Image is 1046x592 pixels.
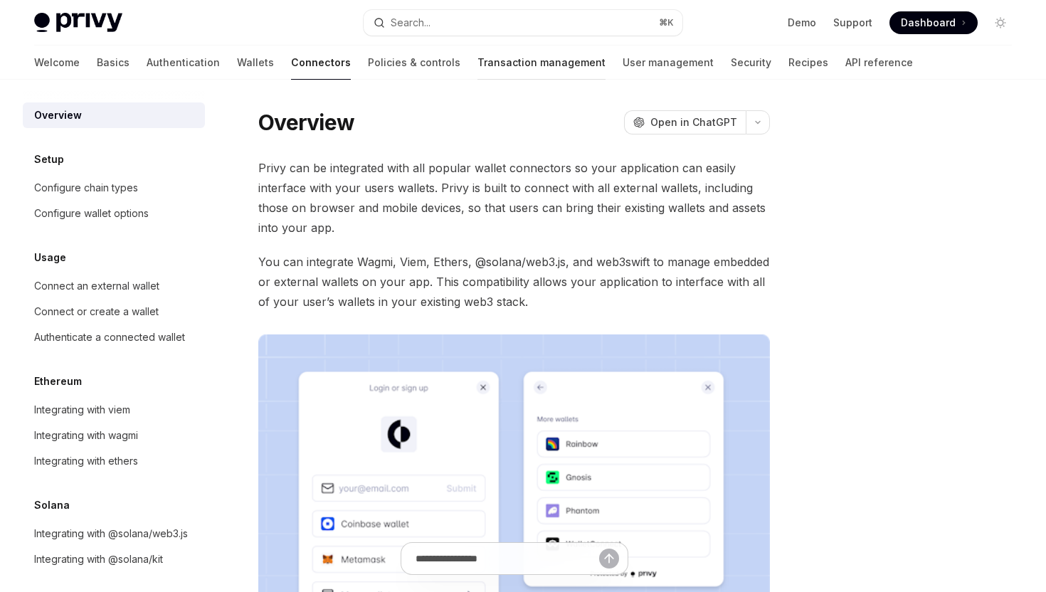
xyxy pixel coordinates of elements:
a: Configure wallet options [23,201,205,226]
a: User management [623,46,714,80]
div: Connect or create a wallet [34,303,159,320]
a: API reference [845,46,913,80]
img: light logo [34,13,122,33]
a: Integrating with wagmi [23,423,205,448]
a: Authentication [147,46,220,80]
div: Integrating with wagmi [34,427,138,444]
a: Configure chain types [23,175,205,201]
a: Authenticate a connected wallet [23,324,205,350]
a: Dashboard [889,11,978,34]
a: Overview [23,102,205,128]
h5: Solana [34,497,70,514]
a: Recipes [788,46,828,80]
span: Open in ChatGPT [650,115,737,129]
a: Welcome [34,46,80,80]
a: Connectors [291,46,351,80]
a: Connect or create a wallet [23,299,205,324]
button: Open in ChatGPT [624,110,746,134]
a: Demo [788,16,816,30]
div: Integrating with @solana/web3.js [34,525,188,542]
a: Security [731,46,771,80]
button: Toggle dark mode [989,11,1012,34]
h5: Usage [34,249,66,266]
div: Overview [34,107,82,124]
h1: Overview [258,110,354,135]
h5: Ethereum [34,373,82,390]
a: Policies & controls [368,46,460,80]
button: Send message [599,549,619,569]
div: Integrating with @solana/kit [34,551,163,568]
div: Integrating with ethers [34,453,138,470]
h5: Setup [34,151,64,168]
a: Integrating with ethers [23,448,205,474]
div: Authenticate a connected wallet [34,329,185,346]
div: Configure chain types [34,179,138,196]
a: Basics [97,46,130,80]
div: Configure wallet options [34,205,149,222]
a: Integrating with @solana/web3.js [23,521,205,546]
a: Integrating with viem [23,397,205,423]
button: Search...⌘K [364,10,682,36]
a: Integrating with @solana/kit [23,546,205,572]
span: ⌘ K [659,17,674,28]
a: Wallets [237,46,274,80]
a: Support [833,16,872,30]
span: Dashboard [901,16,956,30]
a: Transaction management [477,46,606,80]
div: Search... [391,14,430,31]
span: Privy can be integrated with all popular wallet connectors so your application can easily interfa... [258,158,770,238]
div: Integrating with viem [34,401,130,418]
div: Connect an external wallet [34,277,159,295]
a: Connect an external wallet [23,273,205,299]
span: You can integrate Wagmi, Viem, Ethers, @solana/web3.js, and web3swift to manage embedded or exter... [258,252,770,312]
